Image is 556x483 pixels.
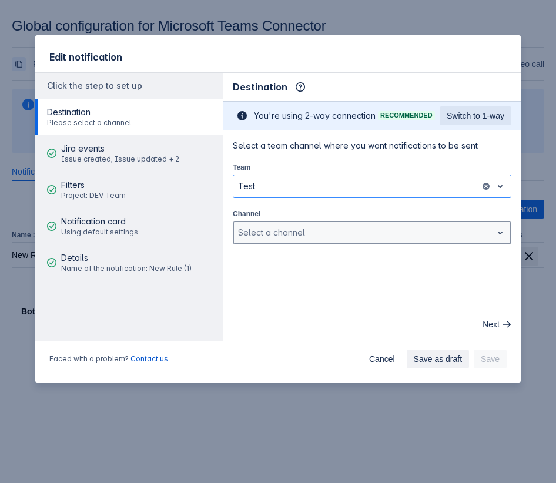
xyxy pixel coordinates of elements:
[369,350,395,368] span: Cancel
[49,51,122,63] span: Edit notification
[61,227,138,237] span: Using default settings
[233,80,287,94] span: Destination
[493,226,507,240] span: open
[233,209,260,219] label: Channel
[47,106,131,118] span: Destination
[61,143,179,155] span: Jira events
[475,315,516,334] button: Next
[493,179,507,193] span: open
[61,191,126,200] span: Project: DEV Team
[130,354,168,363] a: Contact us
[447,106,504,125] span: Switch to 1-way
[47,80,142,90] span: Click the step to set up
[378,112,435,119] span: Recommended
[414,350,463,368] span: Save as draft
[61,252,192,264] span: Details
[47,118,131,128] span: Please select a channel
[49,354,168,364] span: Faced with a problem?
[254,110,376,122] span: You're using 2-way connection
[481,182,491,191] button: clear
[61,179,126,191] span: Filters
[440,106,511,125] button: Switch to 1-way
[61,216,138,227] span: Notification card
[61,155,179,164] span: Issue created, Issue updated + 2
[61,264,192,273] span: Name of the notification: New Rule (1)
[362,350,402,368] button: Cancel
[47,185,56,194] span: good
[483,315,500,334] span: Next
[47,149,56,158] span: good
[233,163,250,172] label: Team
[47,258,56,267] span: good
[481,350,500,368] span: Save
[47,222,56,231] span: good
[407,350,470,368] button: Save as draft
[233,140,511,152] span: Select a team channel where you want notifications to be sent
[474,350,507,368] button: Save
